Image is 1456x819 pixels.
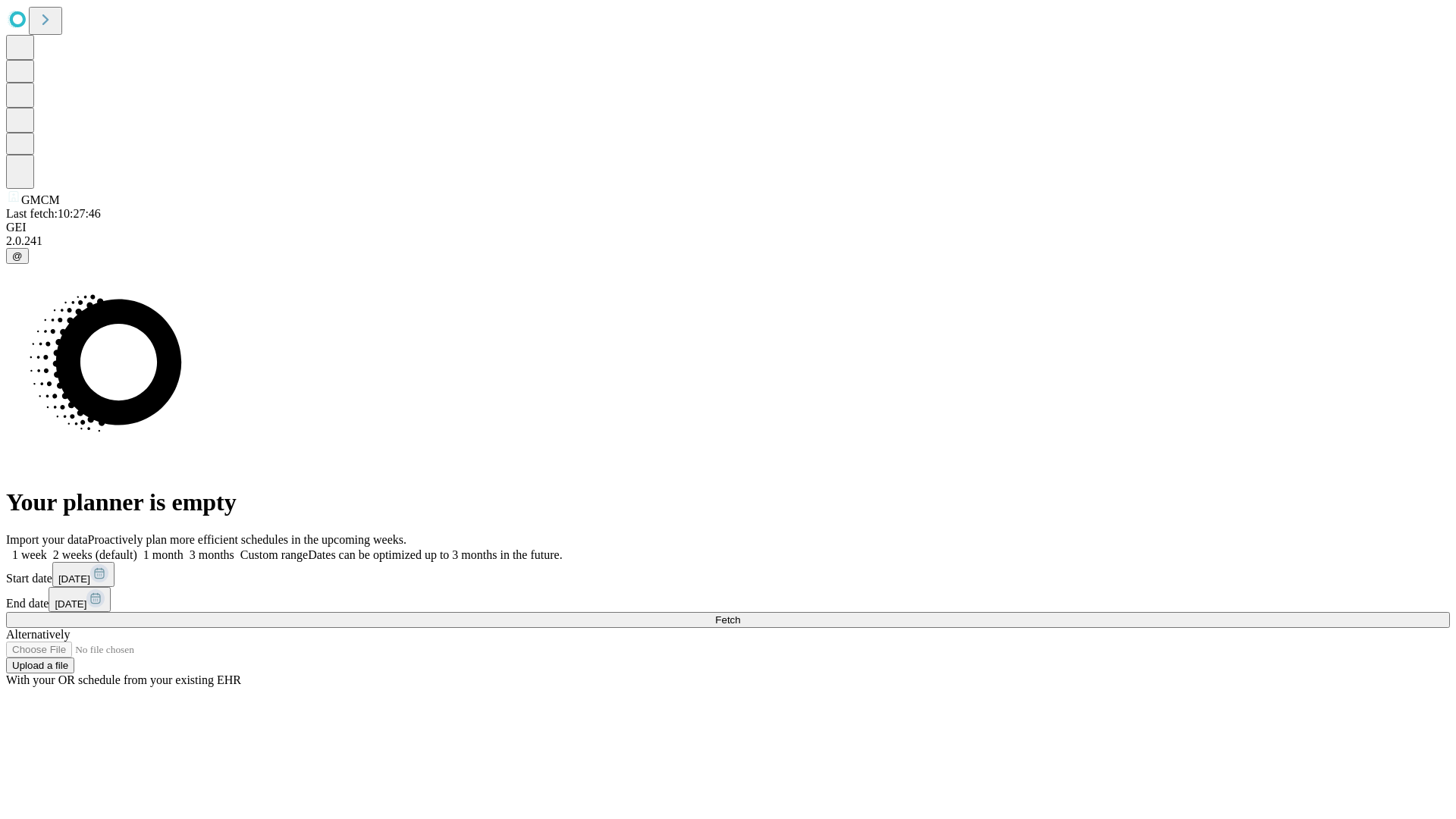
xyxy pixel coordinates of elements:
[6,221,1450,234] div: GEI
[6,587,1450,612] div: End date
[6,628,70,641] span: Alternatively
[55,598,86,610] span: [DATE]
[58,573,90,585] span: [DATE]
[53,548,137,561] span: 2 weeks (default)
[143,548,184,561] span: 1 month
[6,488,1450,516] h1: Your planner is empty
[6,207,101,220] span: Last fetch: 10:27:46
[12,250,23,262] span: @
[52,562,115,587] button: [DATE]
[308,548,562,561] span: Dates can be optimized up to 3 months in the future.
[88,533,406,546] span: Proactively plan more efficient schedules in the upcoming weeks.
[6,657,74,673] button: Upload a file
[715,614,740,626] span: Fetch
[6,248,29,264] button: @
[49,587,111,612] button: [DATE]
[6,562,1450,587] div: Start date
[190,548,234,561] span: 3 months
[6,533,88,546] span: Import your data
[6,612,1450,628] button: Fetch
[240,548,308,561] span: Custom range
[12,548,47,561] span: 1 week
[6,673,241,686] span: With your OR schedule from your existing EHR
[6,234,1450,248] div: 2.0.241
[21,193,60,206] span: GMCM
